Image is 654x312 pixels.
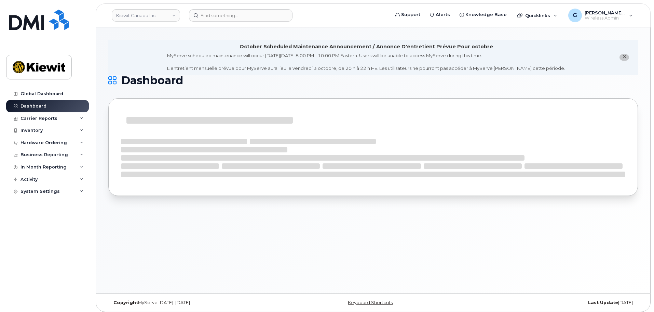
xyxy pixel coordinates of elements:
[113,300,138,305] strong: Copyright
[167,52,565,72] div: MyServe scheduled maintenance will occur [DATE][DATE] 8:00 PM - 10:00 PM Eastern. Users will be u...
[348,300,393,305] a: Keyboard Shortcuts
[588,300,618,305] strong: Last Update
[619,54,629,61] button: close notification
[108,300,285,305] div: MyServe [DATE]–[DATE]
[240,43,493,50] div: October Scheduled Maintenance Announcement / Annonce D'entretient Prévue Pour octobre
[461,300,638,305] div: [DATE]
[121,75,183,86] span: Dashboard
